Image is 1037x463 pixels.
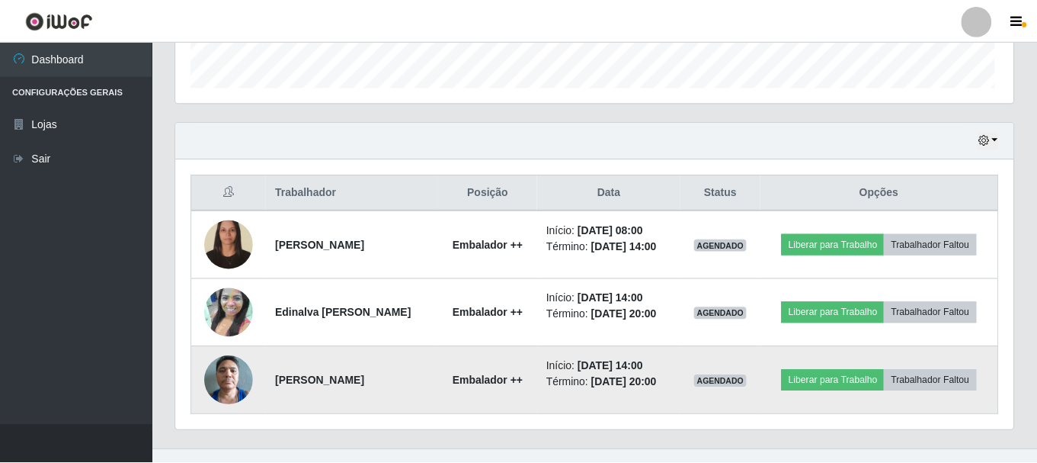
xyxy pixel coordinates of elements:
[25,11,93,31] img: CoreUI Logo
[548,239,674,255] li: Término:
[205,212,254,278] img: 1749871315996.jpeg
[539,175,683,211] th: Data
[267,175,440,211] th: Trabalhador
[276,375,365,387] strong: [PERSON_NAME]
[683,175,763,211] th: Status
[763,175,1002,211] th: Opções
[784,302,887,323] button: Liberar para Trabalho
[580,360,645,372] time: [DATE] 14:00
[548,291,674,307] li: Início:
[784,370,887,391] button: Liberar para Trabalho
[696,307,750,320] span: AGENDADO
[580,224,645,236] time: [DATE] 08:00
[548,223,674,239] li: Início:
[887,234,979,256] button: Trabalhador Faltou
[205,348,254,413] img: 1720641166740.jpeg
[205,269,254,356] img: 1650687338616.jpeg
[580,292,645,304] time: [DATE] 14:00
[593,240,658,252] time: [DATE] 14:00
[440,175,539,211] th: Posição
[887,302,979,323] button: Trabalhador Faltou
[784,234,887,256] button: Liberar para Trabalho
[454,239,525,251] strong: Embalador ++
[454,307,525,319] strong: Embalador ++
[276,239,365,251] strong: [PERSON_NAME]
[887,370,979,391] button: Trabalhador Faltou
[593,308,658,320] time: [DATE] 20:00
[276,307,412,319] strong: Edinalva [PERSON_NAME]
[454,375,525,387] strong: Embalador ++
[696,240,750,252] span: AGENDADO
[548,359,674,375] li: Início:
[548,307,674,323] li: Término:
[696,375,750,387] span: AGENDADO
[593,376,658,388] time: [DATE] 20:00
[548,375,674,391] li: Término:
